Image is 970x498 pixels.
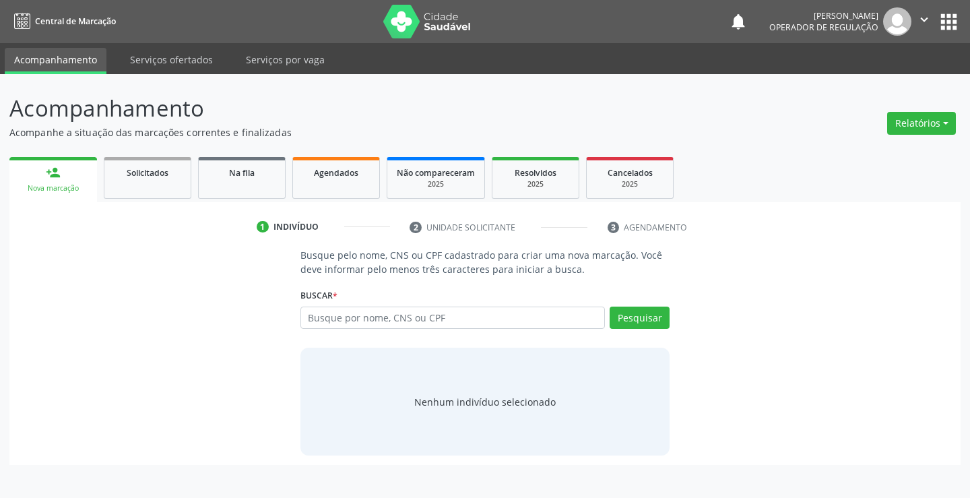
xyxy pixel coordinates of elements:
[300,248,670,276] p: Busque pelo nome, CNS ou CPF cadastrado para criar uma nova marcação. Você deve informar pelo men...
[397,179,475,189] div: 2025
[19,183,88,193] div: Nova marcação
[596,179,664,189] div: 2025
[46,165,61,180] div: person_add
[769,10,878,22] div: [PERSON_NAME]
[397,167,475,179] span: Não compareceram
[127,167,168,179] span: Solicitados
[502,179,569,189] div: 2025
[887,112,956,135] button: Relatórios
[35,15,116,27] span: Central de Marcação
[300,307,606,330] input: Busque por nome, CNS ou CPF
[9,10,116,32] a: Central de Marcação
[937,10,961,34] button: apps
[610,307,670,330] button: Pesquisar
[5,48,106,74] a: Acompanhamento
[9,125,675,139] p: Acompanhe a situação das marcações correntes e finalizadas
[121,48,222,71] a: Serviços ofertados
[229,167,255,179] span: Na fila
[257,221,269,233] div: 1
[917,12,932,27] i: 
[300,286,337,307] label: Buscar
[9,92,675,125] p: Acompanhamento
[883,7,911,36] img: img
[414,395,556,409] div: Nenhum indivíduo selecionado
[236,48,334,71] a: Serviços por vaga
[608,167,653,179] span: Cancelados
[729,12,748,31] button: notifications
[515,167,556,179] span: Resolvidos
[769,22,878,33] span: Operador de regulação
[273,221,319,233] div: Indivíduo
[314,167,358,179] span: Agendados
[911,7,937,36] button: 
